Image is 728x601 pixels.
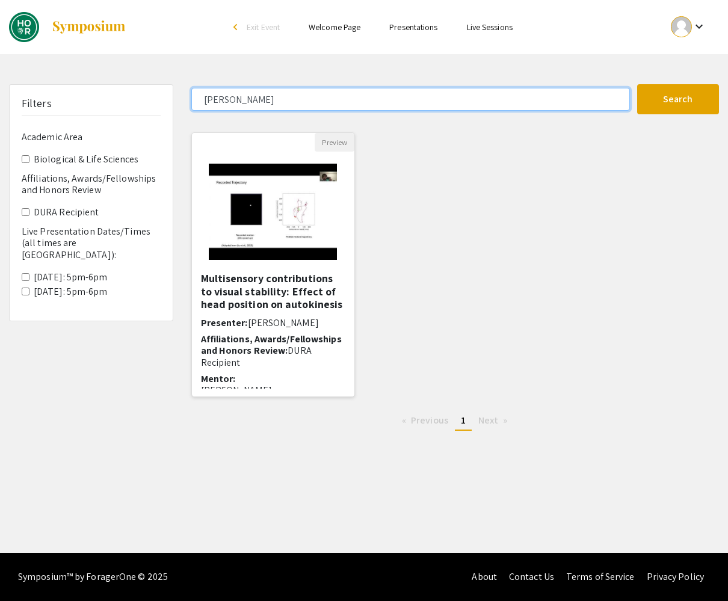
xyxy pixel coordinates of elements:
[34,205,99,220] label: DURA Recipient
[247,22,280,32] span: Exit Event
[461,414,466,427] span: 1
[233,23,241,31] div: arrow_back_ios
[201,272,345,311] h5: Multisensory contributions to visual stability: Effect of head position on autokinesis
[411,414,448,427] span: Previous
[201,317,345,328] h6: Presenter:
[248,316,319,329] span: [PERSON_NAME]
[34,285,108,299] label: [DATE]: 5pm-6pm
[692,19,706,34] mat-icon: Expand account dropdown
[509,570,554,583] a: Contact Us
[647,570,704,583] a: Privacy Policy
[197,152,349,272] img: <p><span style="color: rgb(33, 33, 33);">Multisensory contributions to visual stability: Effect o...
[9,547,51,592] iframe: Chat
[389,22,437,32] a: Presentations
[22,173,161,196] h6: Affiliations, Awards/Fellowships and Honors Review
[315,133,354,152] button: Preview
[18,553,168,601] div: Symposium™ by ForagerOne © 2025
[191,411,720,431] ul: Pagination
[22,226,161,260] h6: Live Presentation Dates/Times (all times are [GEOGRAPHIC_DATA]):
[51,20,126,34] img: Symposium by ForagerOne
[34,152,139,167] label: Biological & Life Sciences
[201,333,342,357] span: Affiliations, Awards/Fellowships and Honors Review:
[34,270,108,285] label: [DATE]: 5pm-6pm
[309,22,360,32] a: Welcome Page
[201,372,236,385] span: Mentor:
[201,384,345,396] p: [PERSON_NAME]
[22,131,161,143] h6: Academic Area
[191,88,630,111] input: Search Keyword(s) Or Author(s)
[658,13,719,40] button: Expand account dropdown
[9,12,126,42] a: DREAMS Spring 2025
[472,570,497,583] a: About
[191,132,355,397] div: Open Presentation <p><span style="color: rgb(33, 33, 33);">Multisensory contributions to visual s...
[478,414,498,427] span: Next
[201,344,312,368] span: DURA Recipient
[9,12,39,42] img: DREAMS Spring 2025
[637,84,719,114] button: Search
[566,570,635,583] a: Terms of Service
[467,22,513,32] a: Live Sessions
[22,97,52,110] h5: Filters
